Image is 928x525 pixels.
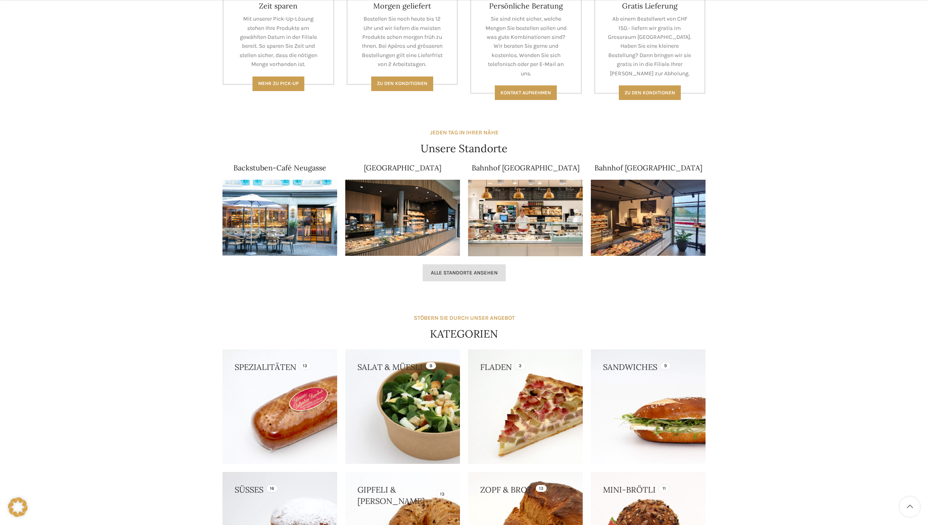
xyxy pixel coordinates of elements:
[483,1,569,11] h4: Persönliche Beratung
[431,270,498,276] span: Alle Standorte ansehen
[414,314,515,323] div: STÖBERN SIE DURCH UNSER ANGEBOT
[360,1,445,11] h4: Morgen geliefert
[236,15,321,69] p: Mit unserer Pick-Up-Lösung stehen Ihre Produkte am gewählten Datum in der Filiale bereit. So spar...
[371,77,433,91] a: Zu den Konditionen
[360,15,445,69] p: Bestellen Sie noch heute bis 12 Uhr und wir liefern die meisten Produkte schon morgen früh zu Ihn...
[495,85,557,100] a: Kontakt aufnehmen
[421,141,507,156] h4: Unsere Standorte
[624,90,675,96] span: Zu den konditionen
[607,15,693,78] p: Ab einem Bestellwert von CHF 150.- liefern wir gratis im Grossraum [GEOGRAPHIC_DATA]. Haben Sie e...
[594,163,702,172] a: Bahnhof [GEOGRAPHIC_DATA]
[430,327,498,341] h4: KATEGORIEN
[423,264,506,281] a: Alle Standorte ansehen
[258,81,299,86] span: Mehr zu Pick-Up
[483,15,569,78] p: Sie sind nicht sicher, welche Mengen Sie bestellen sollen und was gute Kombinationen sind? Wir be...
[430,128,498,137] div: JEDEN TAG IN IHRER NÄHE
[364,163,441,172] a: [GEOGRAPHIC_DATA]
[500,90,551,96] span: Kontakt aufnehmen
[900,497,920,517] a: Scroll to top button
[236,1,321,11] h4: Zeit sparen
[619,85,681,100] a: Zu den konditionen
[377,81,428,86] span: Zu den Konditionen
[472,163,579,172] a: Bahnhof [GEOGRAPHIC_DATA]
[252,77,304,91] a: Mehr zu Pick-Up
[233,163,326,172] a: Backstuben-Café Neugasse
[607,1,693,11] h4: Gratis Lieferung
